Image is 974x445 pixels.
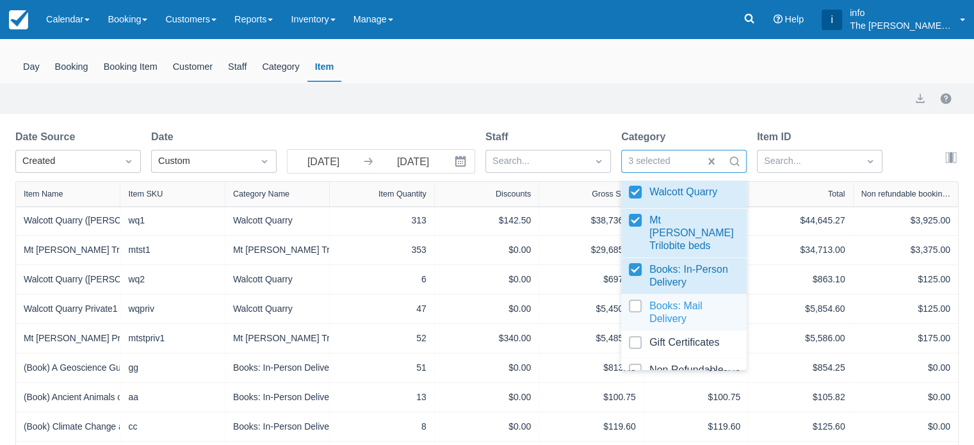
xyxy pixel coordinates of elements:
div: wqpriv [128,302,216,316]
div: $863.10 [756,273,845,286]
div: $125.60 [756,420,845,433]
label: Date [151,129,179,145]
div: Created [22,154,111,168]
div: $0.00 [861,420,950,433]
span: Dropdown icon [864,155,877,168]
div: $34,713.00 [756,243,845,257]
div: Category [254,53,307,82]
div: mtstpriv1 [128,332,216,345]
div: $29,685.00 [547,243,635,257]
i: Help [773,15,782,24]
span: Dropdown icon [592,155,605,168]
div: Item [307,53,342,82]
div: Books: In-Person Delivery [233,391,321,404]
div: $0.00 [442,420,531,433]
div: cc [128,420,216,433]
div: mtst1 [128,243,216,257]
div: Item Name [24,190,63,198]
div: $0.00 [442,391,531,404]
div: $5,586.00 [756,332,845,345]
span: Search [728,155,741,168]
div: Books: In-Person Delivery [233,420,321,433]
a: Walcott Quarry ([PERSON_NAME] Shale) Group2 [24,273,221,286]
div: $100.75 [547,391,635,404]
a: Mt [PERSON_NAME] Trilobite Beds [24,243,165,257]
div: $813.45 [547,361,635,375]
div: Booking [47,53,96,82]
p: The [PERSON_NAME] Shale Geoscience Foundation [850,19,952,32]
input: End Date [377,150,449,173]
div: 6 [337,273,426,286]
div: $5,485.00 [547,332,635,345]
a: (Book) Ancient Animals of the [PERSON_NAME] Shale [24,391,240,404]
label: Category [621,129,670,145]
label: Staff [485,129,514,145]
div: 313 [337,214,426,227]
label: Item ID [757,129,796,145]
label: Date Source [15,129,80,145]
input: Start Date [288,150,359,173]
div: Booking Item [96,53,165,82]
div: Walcott Quarry [233,302,321,316]
div: $119.60 [547,420,635,433]
a: Mt [PERSON_NAME] Private1 Closed [24,332,174,345]
div: $105.82 [756,391,845,404]
div: Walcott Quarry [233,273,321,286]
div: $142.50 [442,214,531,227]
div: Customer [165,53,220,82]
p: info [850,6,952,19]
div: Staff [220,53,254,82]
div: Books: In-Person Delivery [233,361,321,375]
div: $0.00 [442,302,531,316]
div: $125.00 [861,273,950,286]
div: Total [828,190,845,198]
div: $125.00 [861,302,950,316]
div: Non refundable booking fee (included) [861,190,950,198]
span: Dropdown icon [122,155,135,168]
div: 353 [337,243,426,257]
span: Help [784,14,804,24]
div: i [822,10,842,30]
div: $5,450.80 [547,302,635,316]
div: $0.00 [861,391,950,404]
div: wq1 [128,214,216,227]
div: 52 [337,332,426,345]
div: $0.00 [442,273,531,286]
div: gg [128,361,216,375]
div: $175.00 [861,332,950,345]
div: Discounts [496,190,531,198]
div: aa [128,391,216,404]
button: export [913,91,928,106]
div: $44,645.27 [756,214,845,227]
div: $119.60 [652,420,740,433]
div: $3,925.00 [861,214,950,227]
div: Day [15,53,47,82]
div: 13 [337,391,426,404]
div: $0.00 [442,361,531,375]
div: $340.00 [442,332,531,345]
div: 51 [337,361,426,375]
div: Mt [PERSON_NAME] Trilobite beds [233,243,321,257]
button: Interact with the calendar and add the check-in date for your trip. [449,150,475,173]
div: Mt [PERSON_NAME] Trilobite beds [233,332,321,345]
div: $100.75 [652,391,740,404]
div: $3,375.00 [861,243,950,257]
div: $697.00 [547,273,635,286]
div: wq2 [128,273,216,286]
a: (Book) A Geoscience Guide to the [PERSON_NAME] Shale [24,361,258,375]
div: 47 [337,302,426,316]
a: Walcott Quarry ([PERSON_NAME] Shale) [24,214,189,227]
div: Custom [158,154,247,168]
a: (Book) Climate Change and Landscape in the [GEOGRAPHIC_DATA] [24,420,298,433]
div: Item Quantity [378,190,426,198]
div: $854.25 [756,361,845,375]
div: 8 [337,420,426,433]
div: Item SKU [128,190,163,198]
a: Walcott Quarry Private1 Closed [24,302,147,316]
div: $0.00 [442,243,531,257]
div: Category Name [233,190,289,198]
img: checkfront-main-nav-mini-logo.png [9,10,28,29]
div: Walcott Quarry [233,214,321,227]
div: Gross Sales [592,190,636,198]
div: $5,854.60 [756,302,845,316]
